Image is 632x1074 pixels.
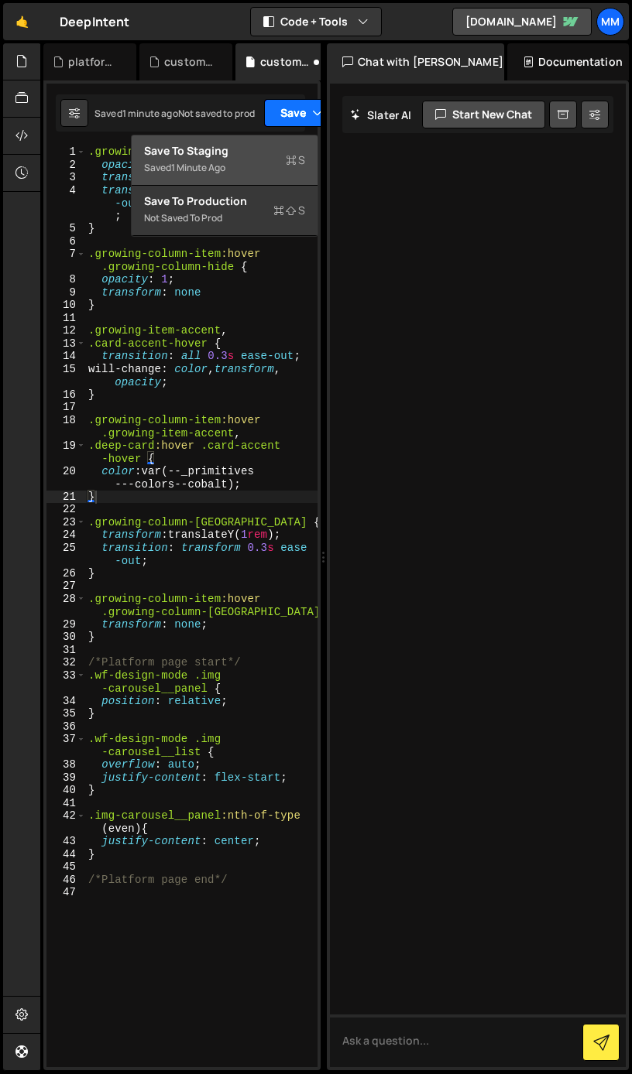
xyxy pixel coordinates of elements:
button: Save [264,99,339,127]
div: 18 [46,414,86,440]
div: 1 [46,145,86,159]
h2: Slater AI [350,108,412,122]
div: 46 [46,874,86,887]
div: 40 [46,784,86,797]
div: 6 [46,235,86,248]
div: 3 [46,171,86,184]
div: 15 [46,363,86,388]
div: Saved [144,159,305,177]
div: 22 [46,503,86,516]
div: 11 [46,312,86,325]
div: 12 [46,324,86,337]
div: 34 [46,695,86,708]
div: DeepIntent [60,12,130,31]
div: 14 [46,350,86,363]
div: 16 [46,388,86,402]
button: Save to StagingS Saved1 minute ago [132,135,318,186]
div: 20 [46,465,86,491]
div: 1 minute ago [171,161,225,174]
div: 24 [46,528,86,542]
div: 2 [46,159,86,172]
div: Save to Staging [144,143,305,159]
div: 47 [46,886,86,899]
div: 43 [46,835,86,848]
div: 23 [46,516,86,529]
div: 29 [46,618,86,631]
div: 5 [46,222,86,235]
div: 7 [46,248,86,273]
div: Chat with [PERSON_NAME] [327,43,504,80]
div: 45 [46,860,86,874]
div: 25 [46,542,86,567]
div: 28 [46,593,86,618]
div: Not saved to prod [144,209,305,227]
a: 🤙 [3,3,41,40]
a: [DOMAIN_NAME] [452,8,592,36]
div: custom.js [164,54,214,70]
a: mm [596,8,624,36]
div: 10 [46,299,86,312]
div: 35 [46,707,86,720]
span: S [286,152,305,168]
div: 38 [46,758,86,771]
button: Start new chat [422,101,545,128]
div: Documentation [507,43,629,80]
span: S [273,203,305,218]
div: 17 [46,401,86,414]
div: 9 [46,286,86,299]
div: 1 minute ago [122,107,178,120]
div: 36 [46,720,86,734]
div: 21 [46,491,86,504]
div: 30 [46,631,86,644]
div: 19 [46,440,86,465]
div: 31 [46,644,86,657]
div: Not saved to prod [178,107,256,120]
div: platform.js [68,54,118,70]
div: 13 [46,337,86,351]
div: custom.css [260,54,310,70]
div: 26 [46,567,86,580]
div: 39 [46,771,86,785]
div: 44 [46,848,86,861]
div: 37 [46,733,86,758]
div: 27 [46,580,86,593]
div: Saved [94,107,178,120]
div: 33 [46,669,86,695]
div: 8 [46,273,86,286]
div: 4 [46,184,86,223]
button: Code + Tools [251,8,381,36]
button: Save to ProductionS Not saved to prod [132,186,318,236]
div: 41 [46,797,86,810]
div: Save to Production [144,193,305,209]
div: 32 [46,656,86,669]
div: 42 [46,809,86,835]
